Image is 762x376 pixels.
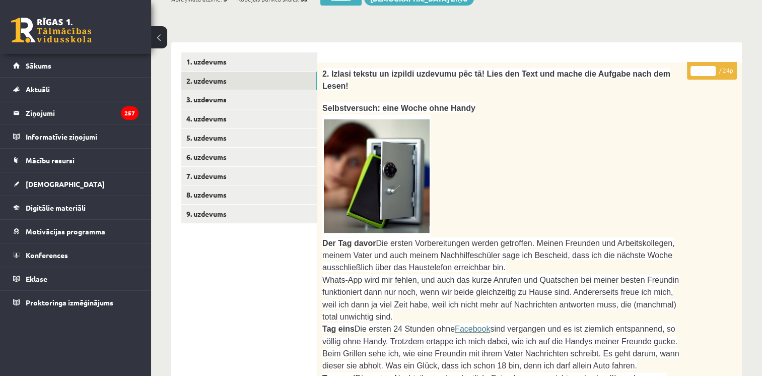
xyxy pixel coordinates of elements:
[181,90,317,109] a: 3. uzdevums
[26,61,51,70] span: Sākums
[26,156,75,165] span: Mācību resursi
[322,325,679,370] span: sind vergangen und es ist ziemlich entspannend, so völlig ohne Handy. Trotzdem ertappe ich mich d...
[121,106,138,120] i: 257
[11,18,92,43] a: Rīgas 1. Tālmācības vidusskola
[322,114,431,237] img: Attēls, kurā ir kamera, ierīce, elektroniska ierīce, kameras un optika Apraksts ģenerēts automātiski
[13,54,138,77] a: Sākums
[26,203,86,212] span: Digitālie materiāli
[13,291,138,314] a: Proktoringa izmēģinājums
[455,325,490,333] a: Facebook
[26,227,105,236] span: Motivācijas programma
[181,109,317,128] a: 4. uzdevums
[13,220,138,243] a: Motivācijas programma
[322,70,670,90] span: 2. Izlasi tekstu un izpildi uzdevumu pēc tā! Lies den Text und mache die Aufgabe nach dem Lesen!
[26,125,138,148] legend: Informatīvie ziņojumi
[26,101,138,124] legend: Ziņojumi
[355,325,455,333] span: Die ersten 24 Stunden ohne
[13,196,138,219] a: Digitālie materiāli
[13,101,138,124] a: Ziņojumi257
[26,274,47,283] span: Eklase
[26,179,105,189] span: [DEMOGRAPHIC_DATA]
[181,52,317,71] a: 1. uzdevums
[181,185,317,204] a: 8. uzdevums
[687,62,737,80] p: / 24p
[13,172,138,196] a: [DEMOGRAPHIC_DATA]
[181,148,317,166] a: 6. uzdevums
[322,104,475,112] span: Selbstversuch: eine Woche ohne Handy
[26,298,113,307] span: Proktoringa izmēģinājums
[13,125,138,148] a: Informatīvie ziņojumi
[26,250,68,260] span: Konferences
[26,85,50,94] span: Aktuāli
[181,129,317,147] a: 5. uzdevums
[322,239,376,247] span: Der Tag davor
[13,267,138,290] a: Eklase
[13,78,138,101] a: Aktuāli
[322,276,679,321] span: Whats-App wird mir fehlen, und auch das kurze Anrufen und Quatschen bei meiner besten Freundin fu...
[13,149,138,172] a: Mācību resursi
[181,167,317,185] a: 7. uzdevums
[322,325,355,333] span: Tag eins
[181,72,317,90] a: 2. uzdevums
[322,239,674,272] span: Die ersten Vorbereitungen werden getroffen. Meinen Freunden und Arbeitskollegen, meinem Vater und...
[10,10,402,21] body: Bagātinātā teksta redaktors, wiswyg-editor-47434003530220-1760030184-348
[13,243,138,267] a: Konferences
[181,205,317,223] a: 9. uzdevums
